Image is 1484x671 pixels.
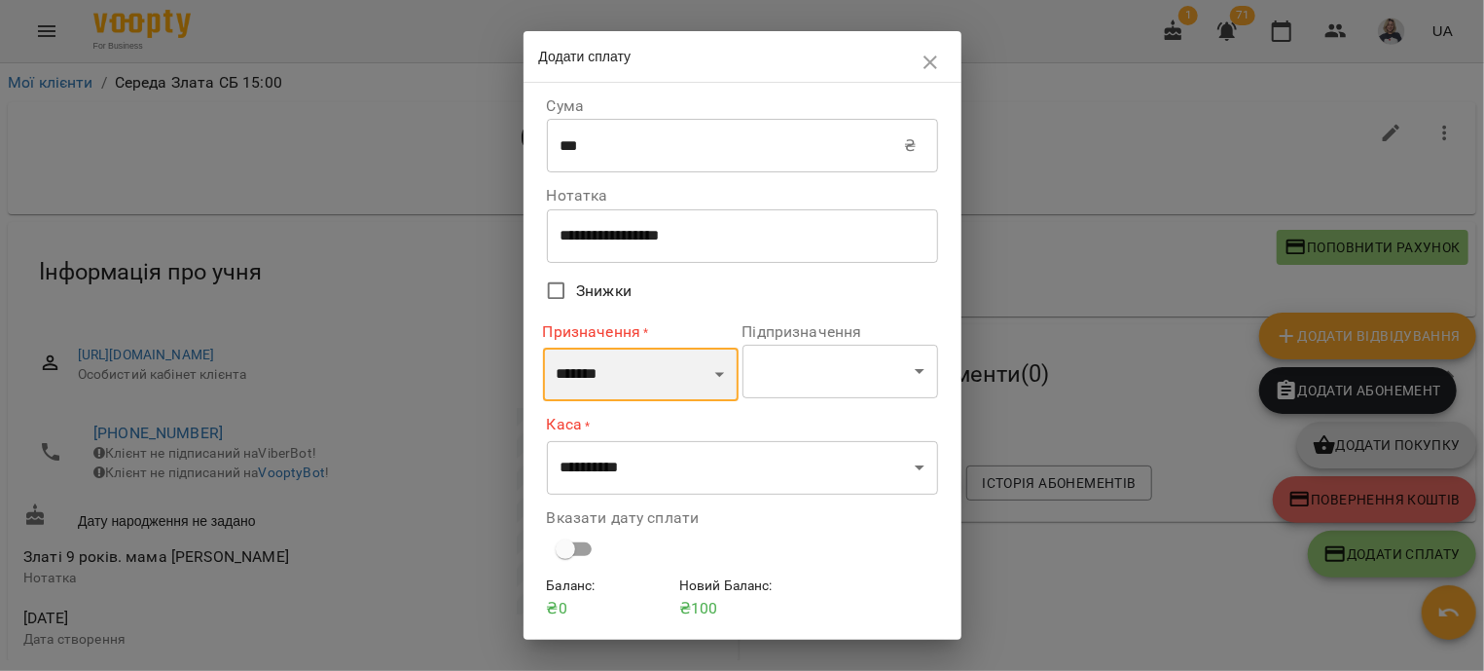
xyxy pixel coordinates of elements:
h6: Баланс : [547,576,672,597]
label: Каса [547,414,938,436]
p: ₴ 100 [679,597,805,620]
label: Призначення [543,320,739,343]
span: Додати сплату [539,49,632,64]
label: Підпризначення [742,324,938,340]
p: ₴ [904,134,916,158]
label: Сума [547,98,938,114]
p: ₴ 0 [547,597,672,620]
span: Знижки [576,280,632,303]
h6: Новий Баланс : [679,576,805,597]
label: Нотатка [547,188,938,204]
label: Вказати дату сплати [547,510,938,526]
